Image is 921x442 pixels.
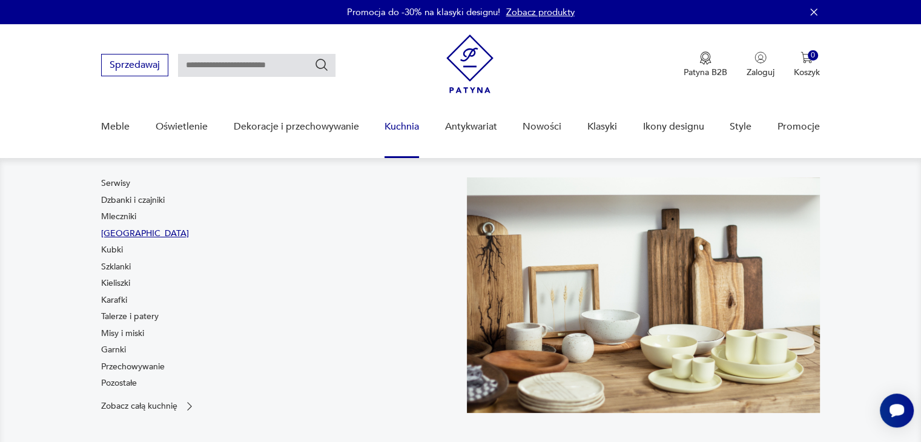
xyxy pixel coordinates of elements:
[523,104,561,150] a: Nowości
[794,51,820,78] button: 0Koszyk
[101,244,123,256] a: Kubki
[233,104,358,150] a: Dekoracje i przechowywanie
[101,311,159,323] a: Talerze i patery
[156,104,208,150] a: Oświetlenie
[506,6,575,18] a: Zobacz produkty
[101,62,168,70] a: Sprzedawaj
[101,104,130,150] a: Meble
[385,104,419,150] a: Kuchnia
[101,294,127,306] a: Karafki
[101,377,137,389] a: Pozostałe
[777,104,820,150] a: Promocje
[445,104,497,150] a: Antykwariat
[101,211,136,223] a: Mleczniki
[101,361,165,373] a: Przechowywanie
[880,394,914,427] iframe: Smartsupp widget button
[101,402,177,410] p: Zobacz całą kuchnię
[101,400,196,412] a: Zobacz całą kuchnię
[467,177,820,413] img: b2f6bfe4a34d2e674d92badc23dc4074.jpg
[101,328,144,340] a: Misy i miski
[347,6,500,18] p: Promocja do -30% na klasyki designu!
[101,344,126,356] a: Garnki
[730,104,751,150] a: Style
[699,51,711,65] img: Ikona medalu
[101,277,130,289] a: Kieliszki
[101,177,130,190] a: Serwisy
[808,50,818,61] div: 0
[314,58,329,72] button: Szukaj
[101,228,189,240] a: [GEOGRAPHIC_DATA]
[446,35,494,93] img: Patyna - sklep z meblami i dekoracjami vintage
[684,51,727,78] button: Patyna B2B
[684,67,727,78] p: Patyna B2B
[801,51,813,64] img: Ikona koszyka
[587,104,617,150] a: Klasyki
[642,104,704,150] a: Ikony designu
[101,54,168,76] button: Sprzedawaj
[747,51,774,78] button: Zaloguj
[101,194,165,206] a: Dzbanki i czajniki
[754,51,767,64] img: Ikonka użytkownika
[747,67,774,78] p: Zaloguj
[684,51,727,78] a: Ikona medaluPatyna B2B
[101,261,131,273] a: Szklanki
[794,67,820,78] p: Koszyk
